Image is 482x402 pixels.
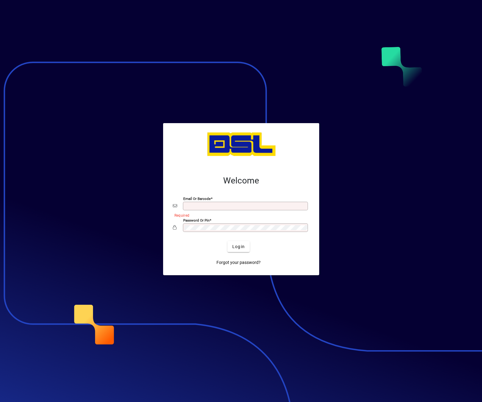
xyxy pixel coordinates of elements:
mat-label: Email or Barcode [183,197,211,201]
mat-error: Required [174,212,305,218]
span: Forgot your password? [216,259,261,266]
span: Login [232,244,245,250]
mat-label: Password or Pin [183,218,209,222]
button: Login [227,241,250,252]
h2: Welcome [173,176,309,186]
a: Forgot your password? [214,257,263,268]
